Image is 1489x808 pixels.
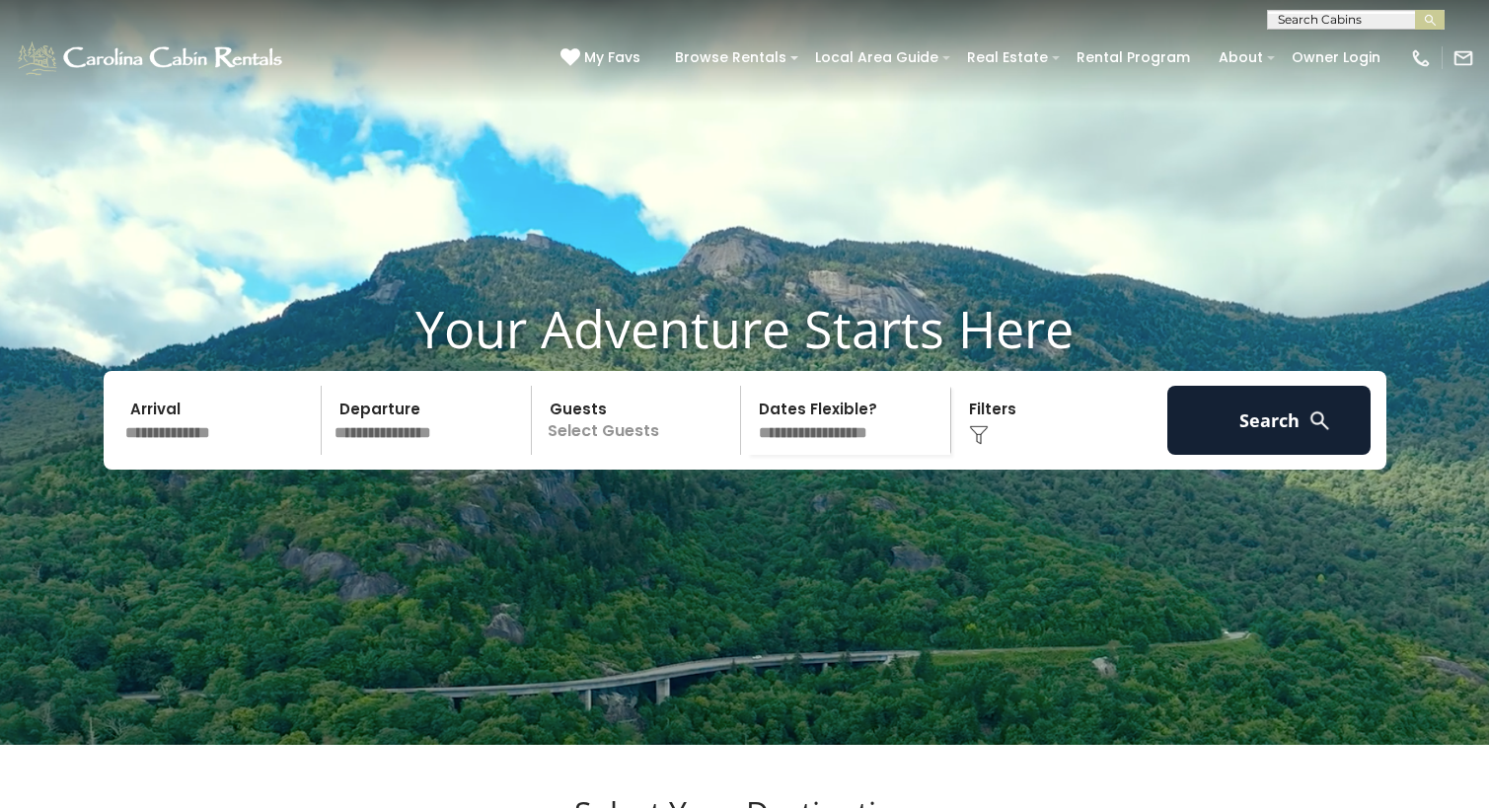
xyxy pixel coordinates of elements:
p: Select Guests [538,386,741,455]
a: Browse Rentals [665,42,796,73]
a: Owner Login [1282,42,1390,73]
span: My Favs [584,47,640,68]
a: Local Area Guide [805,42,948,73]
img: search-regular-white.png [1307,408,1332,433]
img: phone-regular-white.png [1410,47,1432,69]
a: My Favs [560,47,645,69]
img: mail-regular-white.png [1452,47,1474,69]
img: White-1-1-2.png [15,38,288,78]
button: Search [1167,386,1372,455]
img: filter--v1.png [969,425,989,445]
a: About [1209,42,1273,73]
a: Real Estate [957,42,1058,73]
a: Rental Program [1067,42,1200,73]
h1: Your Adventure Starts Here [15,298,1474,359]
